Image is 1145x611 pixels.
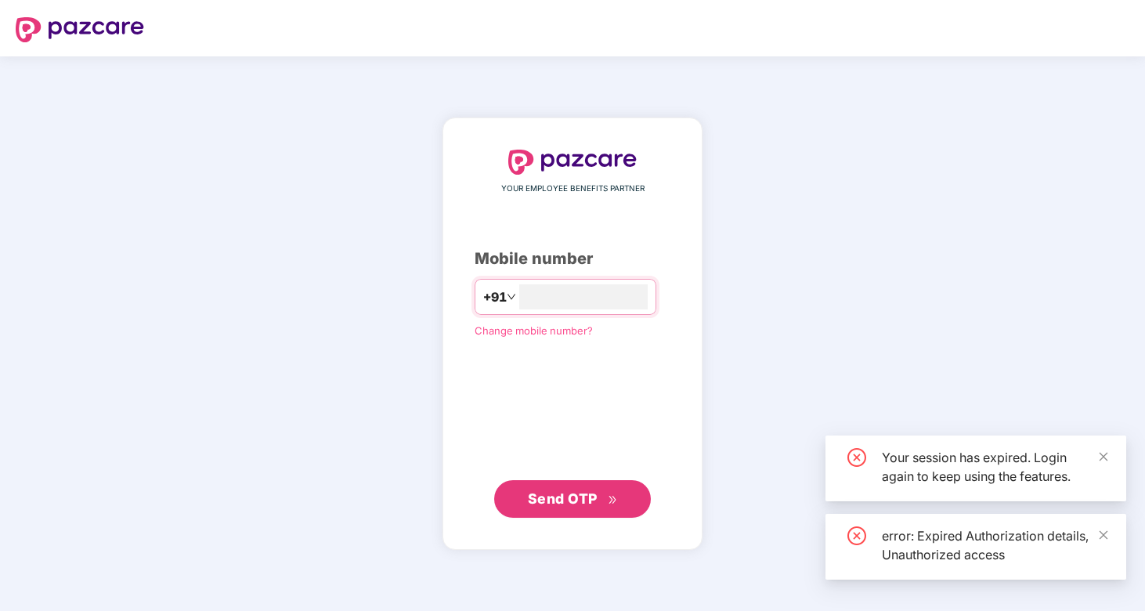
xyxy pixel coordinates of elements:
[475,324,593,337] a: Change mobile number?
[882,448,1107,486] div: Your session has expired. Login again to keep using the features.
[882,526,1107,564] div: error: Expired Authorization details, Unauthorized access
[847,526,866,545] span: close-circle
[16,17,144,42] img: logo
[1098,451,1109,462] span: close
[501,183,645,195] span: YOUR EMPLOYEE BENEFITS PARTNER
[528,490,598,507] span: Send OTP
[608,495,618,505] span: double-right
[508,150,637,175] img: logo
[475,247,670,271] div: Mobile number
[494,480,651,518] button: Send OTPdouble-right
[847,448,866,467] span: close-circle
[507,292,516,302] span: down
[1098,530,1109,540] span: close
[483,287,507,307] span: +91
